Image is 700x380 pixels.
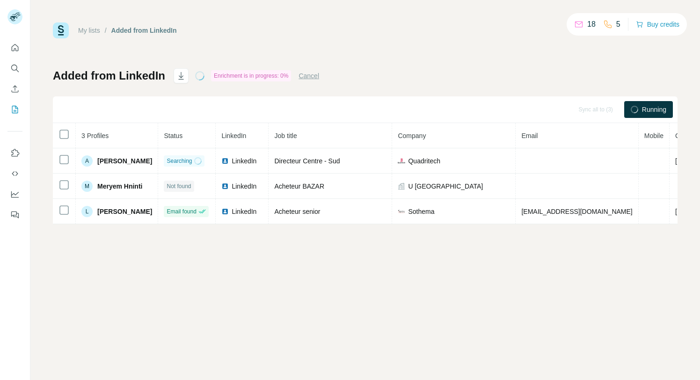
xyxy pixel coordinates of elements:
[408,182,483,191] span: U [GEOGRAPHIC_DATA]
[167,207,196,216] span: Email found
[53,68,165,83] h1: Added from LinkedIn
[167,157,192,165] span: Searching
[398,157,405,165] img: company-logo
[7,206,22,223] button: Feedback
[7,165,22,182] button: Use Surfe API
[111,26,177,35] div: Added from LinkedIn
[642,105,666,114] span: Running
[274,157,340,165] span: Directeur Centre - Sud
[398,132,426,139] span: Company
[164,132,182,139] span: Status
[78,27,100,34] a: My lists
[53,22,69,38] img: Surfe Logo
[521,132,538,139] span: Email
[81,206,93,217] div: L
[97,156,152,166] span: [PERSON_NAME]
[81,155,93,167] div: A
[274,183,324,190] span: Acheteur BAZAR
[616,19,620,30] p: 5
[81,181,93,192] div: M
[211,70,291,81] div: Enrichment is in progress: 0%
[7,145,22,161] button: Use Surfe on LinkedIn
[221,132,246,139] span: LinkedIn
[221,183,229,190] img: LinkedIn logo
[636,18,679,31] button: Buy credits
[167,182,191,190] span: Not found
[232,207,256,216] span: LinkedIn
[274,132,297,139] span: Job title
[521,208,632,215] span: [EMAIL_ADDRESS][DOMAIN_NAME]
[7,80,22,97] button: Enrich CSV
[408,156,440,166] span: Quadritech
[644,132,664,139] span: Mobile
[7,60,22,77] button: Search
[587,19,596,30] p: 18
[97,182,142,191] span: Meryem Hninti
[7,39,22,56] button: Quick start
[105,26,107,35] li: /
[398,208,405,215] img: company-logo
[221,157,229,165] img: LinkedIn logo
[232,156,256,166] span: LinkedIn
[408,207,434,216] span: Sothema
[274,208,320,215] span: Acheteur senior
[221,208,229,215] img: LinkedIn logo
[232,182,256,191] span: LinkedIn
[299,71,319,80] button: Cancel
[97,207,152,216] span: [PERSON_NAME]
[7,101,22,118] button: My lists
[7,186,22,203] button: Dashboard
[81,132,109,139] span: 3 Profiles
